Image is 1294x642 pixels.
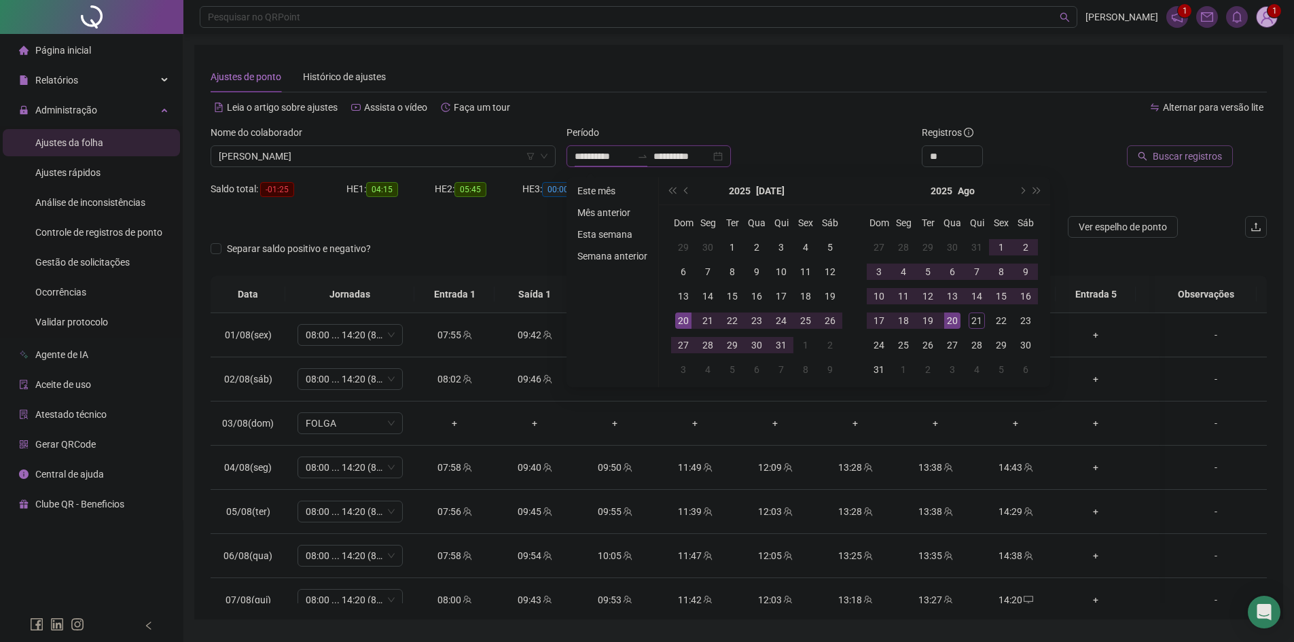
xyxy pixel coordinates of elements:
td: 2025-08-30 [1013,333,1038,357]
td: 2025-07-30 [744,333,769,357]
td: 2025-08-27 [940,333,965,357]
td: 2025-07-06 [671,260,696,284]
th: Jornadas [285,276,414,313]
div: 14 [969,288,985,304]
td: 2025-07-31 [965,235,989,260]
td: 2025-08-22 [989,308,1013,333]
div: 6 [749,361,765,378]
td: 2025-08-26 [916,333,940,357]
div: + [1147,327,1205,342]
div: 21 [700,313,716,329]
td: 2025-09-05 [989,357,1013,382]
th: Saída 5 [1136,276,1216,313]
span: Gestão de solicitações [35,257,130,268]
span: Administração [35,105,97,115]
span: Atestado técnico [35,409,107,420]
th: Data [211,276,285,313]
th: Entrada 1 [414,276,495,313]
th: Observações [1155,276,1257,313]
th: Qui [769,211,793,235]
button: prev-year [679,177,694,204]
th: Ter [916,211,940,235]
th: Ter [720,211,744,235]
td: 2025-07-08 [720,260,744,284]
td: 2025-08-21 [965,308,989,333]
span: 08:00 ... 14:20 (8 HORAS) [306,501,395,522]
div: 6 [944,264,960,280]
button: super-next-year [1030,177,1045,204]
td: 2025-08-23 [1013,308,1038,333]
span: swap [1150,103,1160,112]
li: Semana anterior [572,248,653,264]
div: 31 [969,239,985,255]
span: Ajustes da folha [35,137,103,148]
td: 2025-09-03 [940,357,965,382]
td: 2025-07-20 [671,308,696,333]
td: 2025-07-21 [696,308,720,333]
div: - [1176,372,1256,387]
td: 2025-07-07 [696,260,720,284]
th: Entrada 5 [1056,276,1136,313]
div: 4 [969,361,985,378]
div: 12 [920,288,936,304]
span: lock [19,105,29,115]
div: Open Intercom Messenger [1248,596,1280,628]
div: + [425,416,484,431]
span: Ver espelho de ponto [1079,219,1167,234]
img: 88641 [1257,7,1277,27]
div: 1 [993,239,1009,255]
td: 2025-07-27 [867,235,891,260]
span: youtube [351,103,361,112]
div: 27 [871,239,887,255]
span: team [461,374,472,384]
td: 2025-08-09 [818,357,842,382]
div: 20 [675,313,691,329]
span: info-circle [964,128,973,137]
div: 24 [871,337,887,353]
td: 2025-08-03 [671,357,696,382]
td: 2025-07-18 [793,284,818,308]
button: Buscar registros [1127,145,1233,167]
div: 5 [822,239,838,255]
div: 19 [920,313,936,329]
button: month panel [958,177,975,204]
div: 6 [1018,361,1034,378]
div: 15 [993,288,1009,304]
div: 19 [822,288,838,304]
sup: Atualize o seu contato no menu Meus Dados [1268,4,1281,18]
span: 01/08(sex) [225,329,272,340]
div: 2 [1018,239,1034,255]
div: 31 [871,361,887,378]
th: Seg [891,211,916,235]
td: 2025-08-20 [940,308,965,333]
td: 2025-07-03 [769,235,793,260]
div: + [1147,372,1205,387]
td: 2025-09-06 [1013,357,1038,382]
div: 3 [675,361,691,378]
th: Seg [696,211,720,235]
td: 2025-06-30 [696,235,720,260]
span: down [540,152,548,160]
div: 21 [969,313,985,329]
td: 2025-08-13 [940,284,965,308]
div: 10 [773,264,789,280]
li: Esta semana [572,226,653,243]
span: upload [1251,221,1261,232]
td: 2025-08-06 [744,357,769,382]
div: 5 [993,361,1009,378]
td: 2025-07-09 [744,260,769,284]
div: 9 [822,361,838,378]
span: 00:00 [542,182,574,197]
td: 2025-07-04 [793,235,818,260]
div: 16 [1018,288,1034,304]
div: 17 [773,288,789,304]
div: 11 [895,288,912,304]
div: + [746,416,804,431]
span: 08:00 ... 14:20 (8 HORAS) [306,325,395,345]
span: 08:00 ... 14:20 (8 HORAS) [306,457,395,478]
div: 12 [822,264,838,280]
td: 2025-07-17 [769,284,793,308]
span: 08:00 ... 14:20 (8 HORAS) [306,546,395,566]
div: 31 [773,337,789,353]
div: + [826,416,884,431]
